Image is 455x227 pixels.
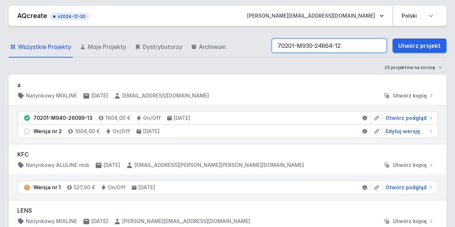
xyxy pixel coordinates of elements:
a: Dystrybutorzy [133,37,184,58]
button: v2024-12-30 [50,12,89,20]
a: Utwórz projekt [392,38,446,53]
h4: [PERSON_NAME][EMAIL_ADDRESS][DOMAIN_NAME] [122,218,250,225]
h4: [DATE] [174,114,190,122]
h4: [DATE] [91,92,108,99]
button: [PERSON_NAME][EMAIL_ADDRESS][DOMAIN_NAME] [241,9,390,22]
h4: [EMAIL_ADDRESS][DOMAIN_NAME] [122,92,209,99]
span: Edytuj wersję [386,128,420,135]
h4: [DATE] [104,162,120,169]
a: Archiwum [190,37,227,58]
a: Otwórz podgląd [383,114,434,122]
input: Szukaj wśród projektów i wersji... [272,38,387,53]
h4: [DATE] [143,128,160,135]
button: Utwórz kopię [380,218,438,225]
span: Utwórz kopię [393,92,427,99]
h3: KFC [17,150,438,159]
span: Utwórz kopię [393,162,427,169]
a: Wszystkie Projekty [9,37,73,58]
a: Edytuj wersję [383,128,434,135]
h3: LENS [17,206,438,215]
span: Dystrybutorzy [143,42,182,51]
span: Otwórz podgląd [386,114,427,122]
h4: Natynkowy MIXLINE [26,92,77,99]
h4: On/Off [108,184,126,191]
button: Utwórz kopię [380,92,438,99]
a: AQcreate [17,12,47,19]
h4: [DATE] [91,218,108,225]
h4: On/Off [113,128,130,135]
select: Wybierz język [397,9,438,22]
a: Moje Projekty [78,37,128,58]
img: draft.svg [23,128,31,135]
span: v2024-12-30 [54,14,86,19]
span: Wszystkie Projekty [18,42,71,51]
h4: 1604,00 € [105,114,130,122]
h4: 1604,00 € [75,128,100,135]
div: Wersja nr 2 [33,128,62,135]
div: 70201-M940-26099-13 [33,114,92,122]
h4: Natynkowy ALULINE midi [26,162,89,169]
h4: 527,00 € [74,184,95,191]
a: Otwórz podgląd [383,184,434,191]
button: Utwórz kopię [380,162,438,169]
div: Wersja nr 1 [33,184,61,191]
span: Moje Projekty [88,42,126,51]
h3: a [17,81,438,89]
h4: [EMAIL_ADDRESS][PERSON_NAME][PERSON_NAME][DOMAIN_NAME] [135,162,304,169]
span: Utwórz kopię [393,218,427,225]
span: Otwórz podgląd [386,184,427,191]
h4: On/Off [143,114,161,122]
h4: Natynkowy MIXLINE [26,218,77,225]
span: Archiwum [199,42,226,51]
h4: [DATE] [138,184,155,191]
